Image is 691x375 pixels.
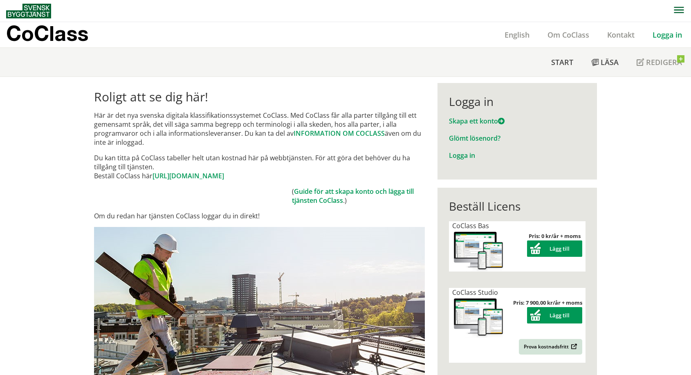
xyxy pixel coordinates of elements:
a: English [496,30,538,40]
strong: Pris: 0 kr/år + moms [529,232,581,240]
p: CoClass [6,29,88,38]
span: CoClass Bas [452,221,489,230]
a: Lägg till [527,312,582,319]
a: Glömt lösenord? [449,134,500,143]
a: Prova kostnadsfritt [519,339,582,355]
a: Logga in [449,151,475,160]
a: [URL][DOMAIN_NAME] [153,171,224,180]
a: Logga in [644,30,691,40]
span: Start [551,57,573,67]
a: CoClass [6,22,106,47]
strong: Pris: 7 900,00 kr/år + moms [513,299,582,306]
a: Om CoClass [538,30,598,40]
p: Om du redan har tjänsten CoClass loggar du in direkt! [94,211,425,220]
img: coclass-license.jpg [452,230,505,272]
div: Logga in [449,94,585,108]
button: Lägg till [527,307,582,323]
a: Läsa [582,48,628,76]
img: Svensk Byggtjänst [6,4,51,18]
img: Outbound.png [570,344,577,350]
button: Lägg till [527,240,582,257]
span: Läsa [601,57,619,67]
img: coclass-license.jpg [452,297,505,338]
a: Lägg till [527,245,582,252]
a: Start [542,48,582,76]
p: Du kan titta på CoClass tabeller helt utan kostnad här på webbtjänsten. För att göra det behöver ... [94,153,425,180]
a: Guide för att skapa konto och lägga till tjänsten CoClass [292,187,414,205]
a: Kontakt [598,30,644,40]
a: Skapa ett konto [449,117,505,126]
a: INFORMATION OM COCLASS [294,129,385,138]
h1: Roligt att se dig här! [94,90,425,104]
p: Här är det nya svenska digitala klassifikationssystemet CoClass. Med CoClass får alla parter till... [94,111,425,147]
span: CoClass Studio [452,288,498,297]
div: Beställ Licens [449,199,585,213]
td: ( .) [292,187,425,205]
